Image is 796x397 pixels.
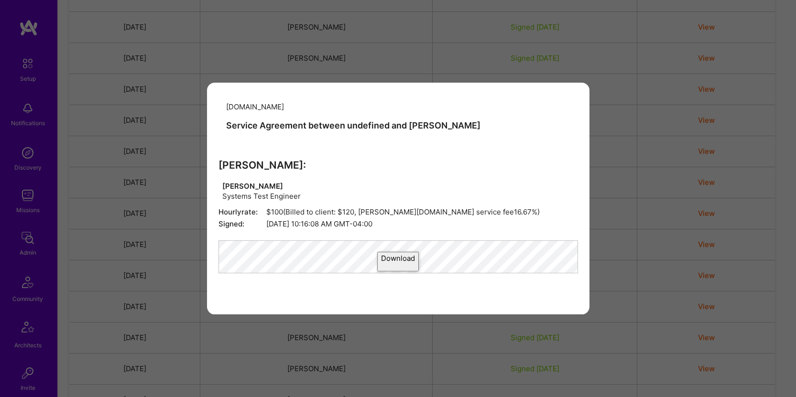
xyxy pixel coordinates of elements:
span: Signed: [218,219,266,229]
span: Systems Test Engineer [222,191,301,201]
button: Download [377,252,419,271]
span: Hourly rate: [218,207,266,217]
span: [PERSON_NAME] [222,181,301,191]
i: icon Close [573,96,579,101]
span: [DATE] 10:16:08 AM GMT-04:00 [218,219,578,229]
div: modal [207,83,589,315]
h3: [PERSON_NAME]: [218,159,578,171]
span: [DOMAIN_NAME] [226,102,284,111]
h3: Service Agreement between undefined and [PERSON_NAME] [226,120,480,131]
span: $100 (Billed to client: $ 120 , [PERSON_NAME][DOMAIN_NAME] service fee 16.67 %) [218,207,578,217]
